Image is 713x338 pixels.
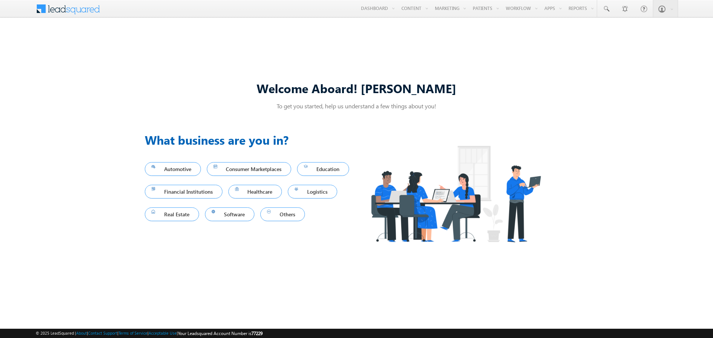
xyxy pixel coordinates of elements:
[251,331,263,336] span: 77229
[88,331,117,335] a: Contact Support
[76,331,87,335] a: About
[178,331,263,336] span: Your Leadsquared Account Number is
[149,331,177,335] a: Acceptable Use
[235,187,276,197] span: Healthcare
[304,164,342,174] span: Education
[267,209,298,219] span: Others
[152,209,192,219] span: Real Estate
[145,131,356,149] h3: What business are you in?
[214,164,285,174] span: Consumer Marketplaces
[36,330,263,337] span: © 2025 LeadSquared | | | | |
[152,164,194,174] span: Automotive
[152,187,216,197] span: Financial Institutions
[356,131,555,257] img: Industry.png
[212,209,248,219] span: Software
[294,187,331,197] span: Logistics
[118,331,147,335] a: Terms of Service
[145,80,568,96] div: Welcome Aboard! [PERSON_NAME]
[145,102,568,110] p: To get you started, help us understand a few things about you!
